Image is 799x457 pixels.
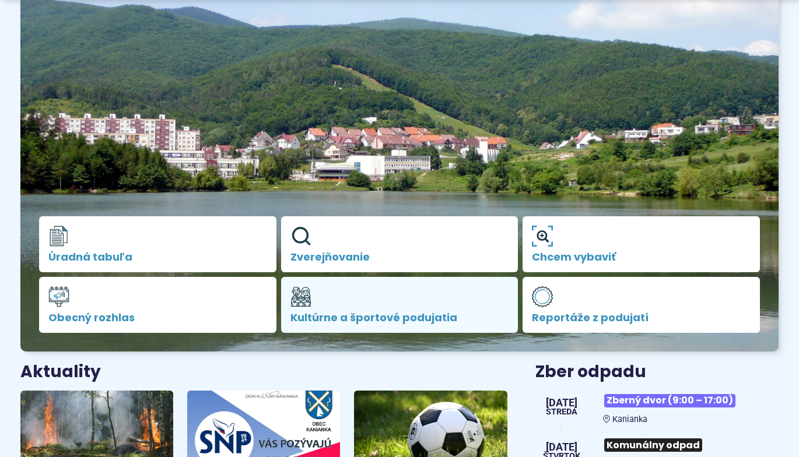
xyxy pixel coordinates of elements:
[290,251,509,263] span: Zverejňovanie
[543,442,580,452] span: [DATE]
[535,363,779,381] h3: Zber odpadu
[39,216,276,272] a: Úradná tabuľa
[535,389,779,424] a: Zberný dvor (9:00 – 17:00) Kanianka [DATE] streda
[281,216,518,272] a: Zverejňovanie
[604,394,735,407] span: Zberný dvor (9:00 – 17:00)
[48,312,267,324] span: Obecný rozhlas
[290,312,509,324] span: Kultúrne a športové podujatia
[20,363,101,381] h3: Aktuality
[532,312,751,324] span: Reportáže z podujatí
[604,438,702,452] span: Komunálny odpad
[532,251,751,263] span: Chcem vybaviť
[546,408,577,416] span: streda
[612,414,647,424] span: Kanianka
[546,398,577,408] span: [DATE]
[523,216,760,272] a: Chcem vybaviť
[523,277,760,333] a: Reportáže z podujatí
[281,277,518,333] a: Kultúrne a športové podujatia
[48,251,267,263] span: Úradná tabuľa
[39,277,276,333] a: Obecný rozhlas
